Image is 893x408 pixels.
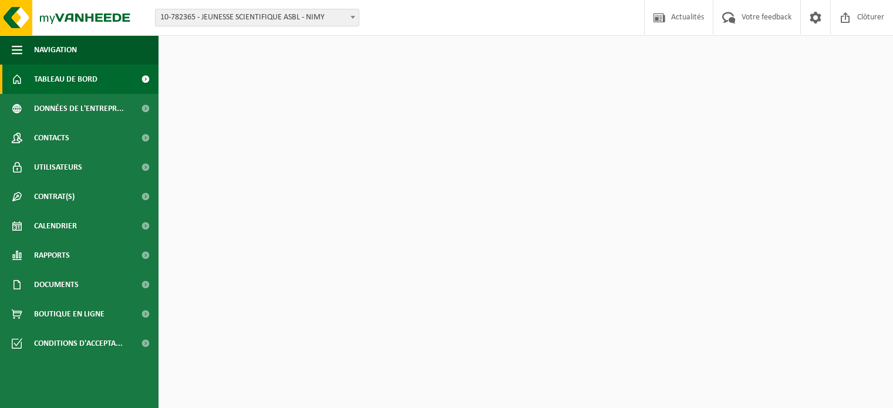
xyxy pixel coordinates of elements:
span: Contrat(s) [34,182,75,211]
span: Documents [34,270,79,299]
span: 10-782365 - JEUNESSE SCIENTIFIQUE ASBL - NIMY [156,9,359,26]
span: Conditions d'accepta... [34,329,123,358]
span: Boutique en ligne [34,299,105,329]
span: Utilisateurs [34,153,82,182]
span: 10-782365 - JEUNESSE SCIENTIFIQUE ASBL - NIMY [155,9,359,26]
span: Navigation [34,35,77,65]
span: Calendrier [34,211,77,241]
span: Rapports [34,241,70,270]
span: Données de l'entrepr... [34,94,124,123]
span: Tableau de bord [34,65,97,94]
span: Contacts [34,123,69,153]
